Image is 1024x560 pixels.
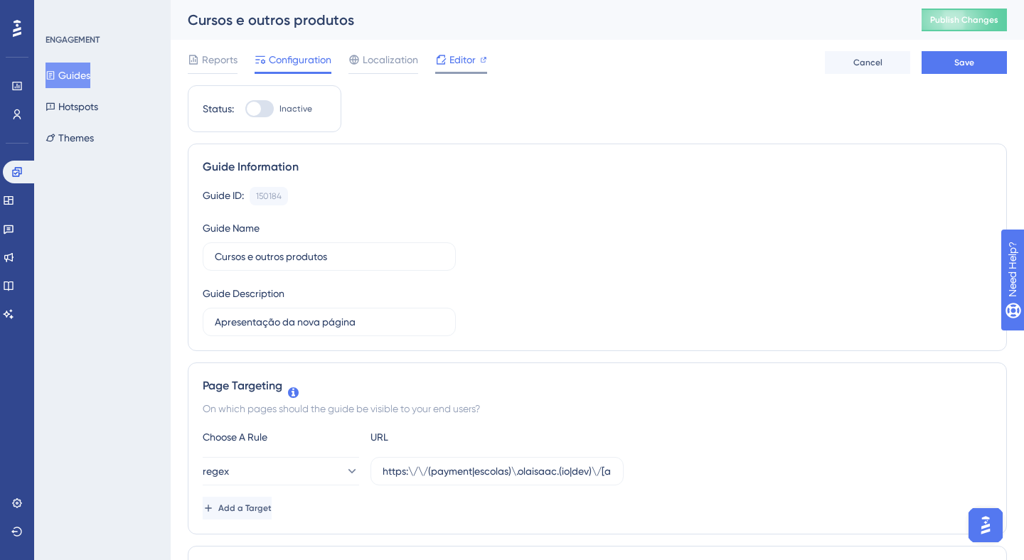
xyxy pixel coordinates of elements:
div: Page Targeting [203,377,992,394]
div: Cursos e outros produtos [188,10,886,30]
input: yourwebsite.com/path [383,463,612,479]
span: regex [203,463,229,480]
button: Hotspots [46,94,98,119]
div: On which pages should the guide be visible to your end users? [203,400,992,417]
div: Choose A Rule [203,429,359,446]
div: URL [370,429,527,446]
div: Status: [203,100,234,117]
div: Guide Information [203,158,992,176]
span: Inactive [279,103,312,114]
button: Add a Target [203,497,272,519]
input: Type your Guide’s Name here [215,249,444,264]
span: Add a Target [218,502,272,514]
div: Guide Name [203,220,260,237]
button: regex [203,457,359,485]
button: Cancel [825,51,910,74]
div: ENGAGEMENT [46,34,100,45]
span: Localization [363,51,418,68]
input: Type your Guide’s Description here [215,314,444,330]
iframe: UserGuiding AI Assistant Launcher [964,504,1007,546]
span: Cancel [853,57,882,68]
div: Guide Description [203,285,284,302]
span: Publish Changes [930,14,998,26]
button: Publish Changes [922,9,1007,31]
div: Guide ID: [203,187,244,205]
button: Save [922,51,1007,74]
span: Reports [202,51,238,68]
span: Configuration [269,51,331,68]
div: 150184 [256,190,282,202]
button: Guides [46,63,90,88]
button: Themes [46,125,94,151]
span: Need Help? [33,4,89,21]
span: Save [954,57,974,68]
span: Editor [449,51,476,68]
